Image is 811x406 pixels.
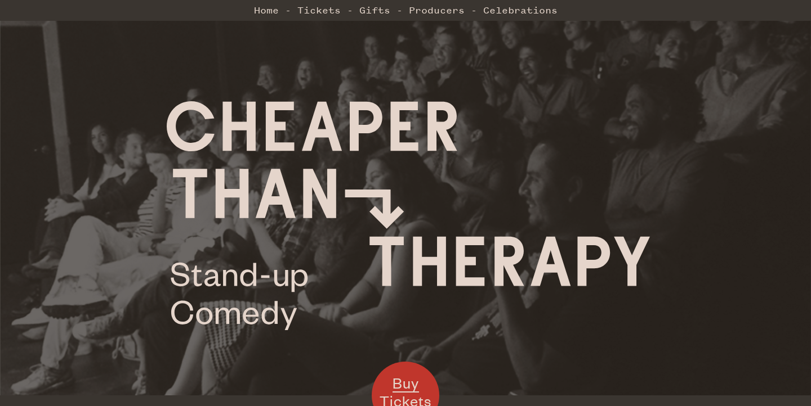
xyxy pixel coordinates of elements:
img: Cheaper Than Therapy logo [167,101,650,330]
